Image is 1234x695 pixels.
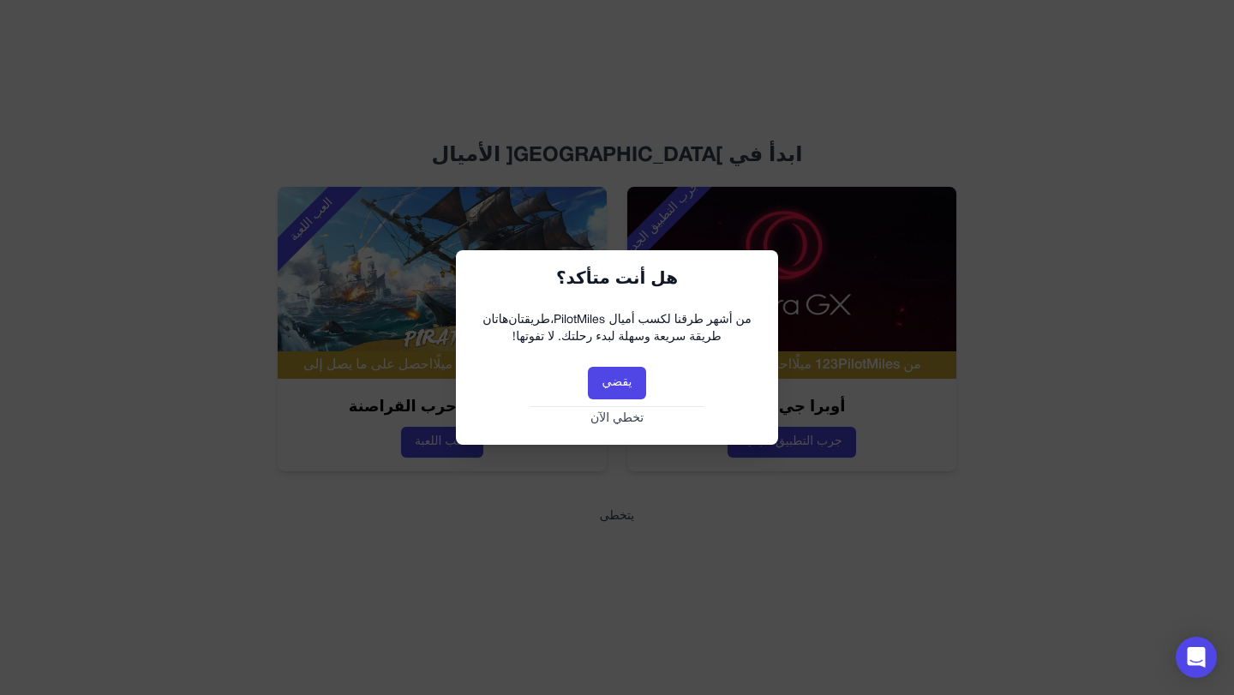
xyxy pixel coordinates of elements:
font: يقضي [602,377,632,388]
button: تخطي الآن [473,410,761,428]
font: هل أنت متأكد؟ [556,272,678,287]
font: من أشهر طرقنا لكسب أميال PilotMiles، طريقة سريعة وسهلة لبدء رحلتك. لا تفوتها! [512,315,751,343]
div: فتح برنامج Intercom Messenger [1176,637,1217,678]
button: يقضي [588,367,647,399]
font: تخطي الآن [590,413,644,424]
font: طريقتان [508,315,550,326]
font: هاتان [482,315,508,326]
